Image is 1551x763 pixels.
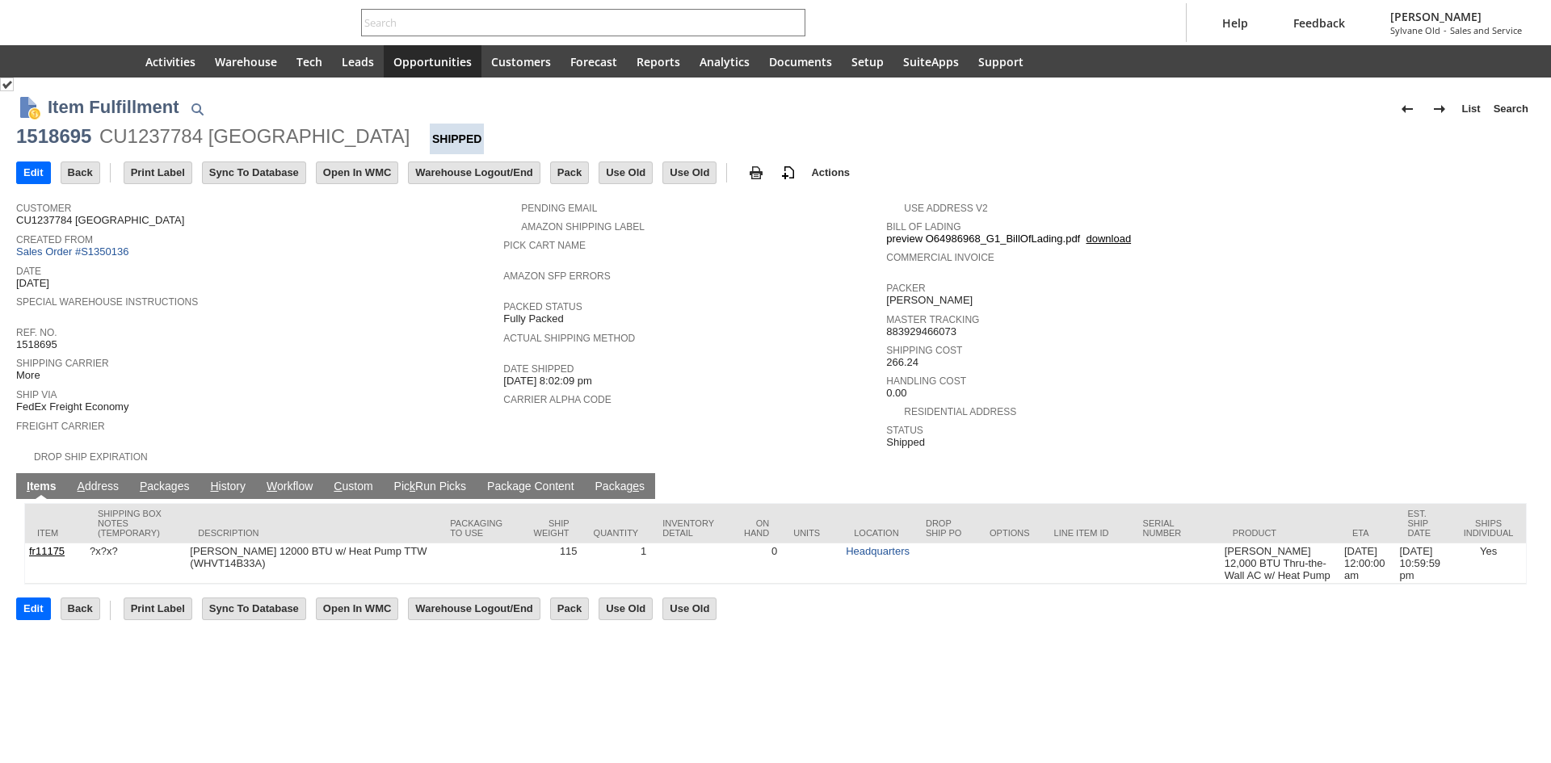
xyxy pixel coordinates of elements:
span: H [210,480,218,493]
a: Handling Cost [886,375,966,387]
a: Actions [805,166,856,178]
input: Use Old [599,162,652,183]
input: Pack [551,162,588,183]
a: Use Address V2 [904,203,987,214]
span: Analytics [700,54,750,69]
div: Drop Ship PO [926,518,965,538]
input: Edit [17,598,50,619]
span: 883929466073 [886,325,956,338]
a: Amazon Shipping Label [521,221,645,233]
div: Shipped [430,124,484,154]
span: P [140,480,147,493]
a: Reports [627,45,690,78]
a: SuiteApps [893,45,969,78]
span: Support [978,54,1023,69]
a: Leads [332,45,384,78]
input: Sync To Database [203,598,305,619]
a: preview O64986968_G1_BillOfLading.pdf [886,233,1080,245]
input: Open In WMC [317,598,398,619]
div: Quantity [594,528,639,538]
input: Open In WMC [317,162,398,183]
input: Search [362,13,783,32]
a: Ref. No. [16,327,57,338]
input: Pack [551,598,588,619]
img: Next [1430,99,1449,119]
span: C [334,480,342,493]
div: Ships Individual [1463,518,1514,538]
span: [DATE] [16,277,49,290]
input: Back [61,162,99,183]
div: Packaging to Use [450,518,506,538]
a: Shipping Cost [886,345,962,356]
span: - [1444,24,1447,36]
a: Actual Shipping Method [503,333,635,344]
td: Yes [1451,543,1526,584]
span: Sylvane Old [1390,24,1440,36]
span: I [27,480,30,493]
img: print.svg [746,163,766,182]
a: Shipping Carrier [16,358,109,369]
a: Status [886,425,923,436]
a: History [206,480,250,495]
div: Item [37,528,74,538]
a: Bill Of Lading [886,221,960,233]
span: [PERSON_NAME] [886,294,973,307]
span: Tech [296,54,322,69]
span: Documents [769,54,832,69]
img: add-record.svg [779,163,798,182]
div: Shortcuts [58,45,97,78]
a: Address [74,480,123,495]
span: CU1237784 [GEOGRAPHIC_DATA] [16,214,184,227]
a: fr11175 [29,545,65,557]
span: Setup [851,54,884,69]
a: Items [23,480,61,495]
a: Workflow [263,480,317,495]
div: Options [990,528,1030,538]
span: [PERSON_NAME] [1390,9,1522,24]
a: Packed Status [503,301,582,312]
input: Sync To Database [203,162,305,183]
a: Pick Cart Name [503,240,586,251]
a: Customers [481,45,561,78]
span: A [78,480,85,493]
div: Line Item ID [1054,528,1119,538]
a: PickRun Picks [390,480,470,495]
div: Est. Ship Date [1407,509,1439,538]
a: Headquarters [846,545,910,557]
a: Packer [886,283,925,294]
div: Units [793,528,830,538]
input: Use Old [599,598,652,619]
svg: Search [783,13,802,32]
span: Reports [637,54,680,69]
h1: Item Fulfillment [48,94,179,120]
input: Edit [17,162,50,183]
a: Unrolled view on [1506,476,1525,496]
a: Customer [16,203,71,214]
a: Custom [330,480,376,495]
div: CU1237784 [GEOGRAPHIC_DATA] [99,124,410,149]
svg: Shortcuts [68,52,87,71]
a: Tech [287,45,332,78]
span: More [16,369,40,382]
div: Ship Weight [531,518,569,538]
td: [PERSON_NAME] 12000 BTU w/ Heat Pump TTW (WHVT14B33A) [186,543,438,584]
span: SuiteApps [903,54,959,69]
a: Master Tracking [886,314,979,325]
input: Use Old [663,598,716,619]
span: Warehouse [215,54,277,69]
a: Carrier Alpha Code [503,394,611,405]
a: Special Warehouse Instructions [16,296,198,308]
span: Shipped [886,436,925,449]
a: Sales Order #S1350136 [16,245,132,258]
span: 0.00 [886,387,906,400]
span: e [633,480,639,493]
input: Back [61,598,99,619]
span: W [267,480,277,493]
div: Location [854,528,902,538]
td: ?x?x? [86,543,186,584]
a: Recent Records [19,45,58,78]
td: 1 [582,543,651,584]
a: Pending Email [521,203,597,214]
img: Previous [1398,99,1417,119]
td: [DATE] 10:59:59 pm [1395,543,1451,584]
